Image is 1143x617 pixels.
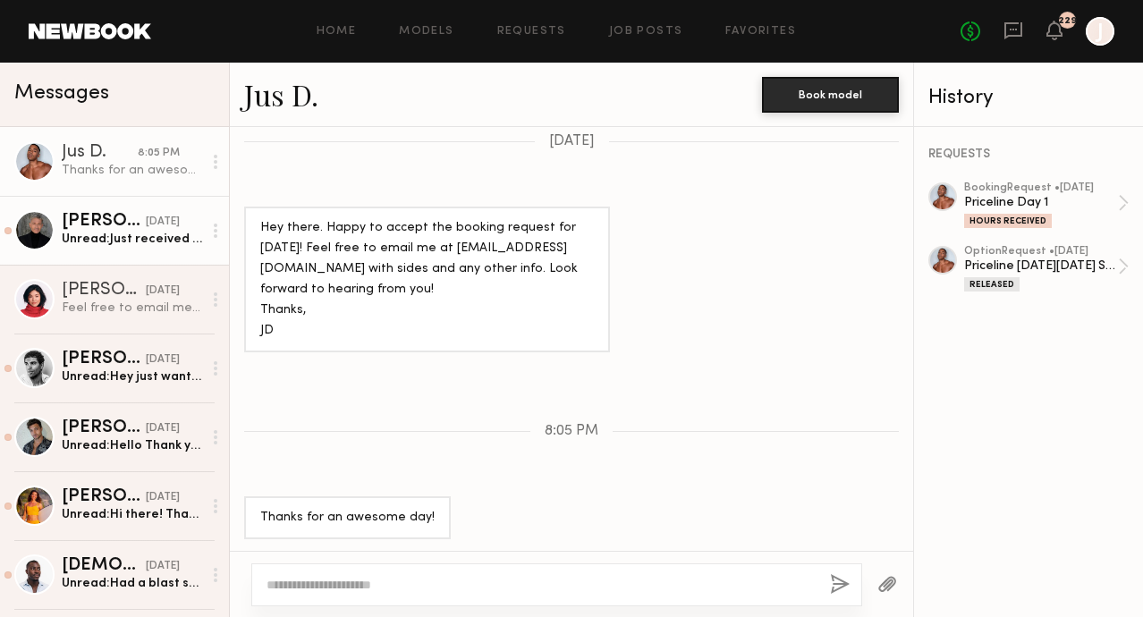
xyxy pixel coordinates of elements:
a: bookingRequest •[DATE]Priceline Day 1Hours Received [964,182,1129,228]
div: REQUESTS [928,148,1129,161]
a: Jus D. [244,75,318,114]
button: Book model [762,77,899,113]
div: [DATE] [146,214,180,231]
div: [DATE] [146,283,180,300]
div: [PERSON_NAME] [62,419,146,437]
div: [PERSON_NAME] [62,282,146,300]
div: [DATE] [146,351,180,368]
div: Feel free to email me at [EMAIL_ADDRESS][DOMAIN_NAME] [62,300,202,317]
div: booking Request • [DATE] [964,182,1118,194]
a: Book model [762,86,899,101]
div: Priceline Day 1 [964,194,1118,211]
a: Favorites [725,26,796,38]
div: Priceline [DATE][DATE] Social Content [964,258,1118,275]
div: Released [964,277,1020,292]
div: Unread: Hello Thank you for reaching , unfortunately I won’t be able to make this work as my day ... [62,437,202,454]
div: Hey there. Happy to accept the booking request for [DATE]! Feel free to email me at [EMAIL_ADDRES... [260,218,594,342]
div: [DATE] [146,489,180,506]
div: Unread: Just received another notice on this never got a reply to the first time that I asked for... [62,231,202,248]
div: 8:05 PM [138,145,180,162]
div: Thanks for an awesome day! [62,162,202,179]
div: [DATE] [146,420,180,437]
div: History [928,88,1129,108]
a: Requests [497,26,566,38]
div: [PERSON_NAME] [62,351,146,368]
span: Messages [14,83,109,104]
div: Unread: Had a blast shooting with everyone! [62,575,202,592]
a: J [1086,17,1114,46]
a: Home [317,26,357,38]
div: Jus D. [62,144,138,162]
div: Unread: Hi there! Thank you for your interest in having me in your upcoming shoot. Do you know wh... [62,506,202,523]
span: 8:05 PM [545,424,598,439]
div: Unread: Hey just wanted to follow up and wanted to know about the details on the submission. I em... [62,368,202,385]
div: [DATE] [146,558,180,575]
div: Hours Received [964,214,1052,228]
a: Job Posts [609,26,683,38]
div: option Request • [DATE] [964,246,1118,258]
div: [DEMOGRAPHIC_DATA][PERSON_NAME] [62,557,146,575]
div: Thanks for an awesome day! [260,508,435,528]
span: [DATE] [549,134,595,149]
div: [PERSON_NAME] [62,213,146,231]
a: Models [399,26,453,38]
a: optionRequest •[DATE]Priceline [DATE][DATE] Social ContentReleased [964,246,1129,292]
div: [PERSON_NAME] [62,488,146,506]
div: 229 [1058,16,1077,26]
